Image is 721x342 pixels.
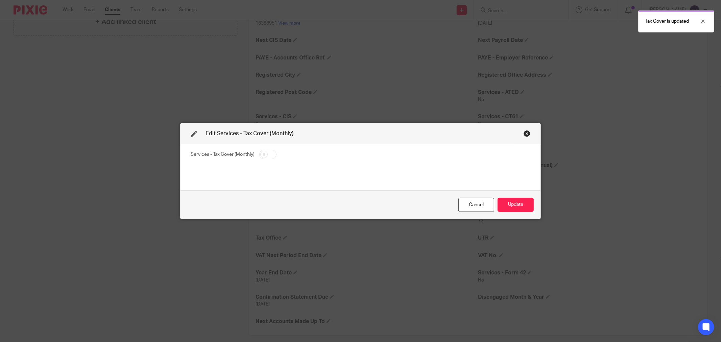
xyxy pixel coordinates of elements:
[645,18,689,25] p: Tax Cover is updated
[524,130,530,137] div: Close this dialog window
[206,131,294,136] span: Edit Services - Tax Cover (Monthly)
[498,198,534,212] button: Update
[458,198,494,212] div: Close this dialog window
[191,151,255,158] label: Services - Tax Cover (Monthly)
